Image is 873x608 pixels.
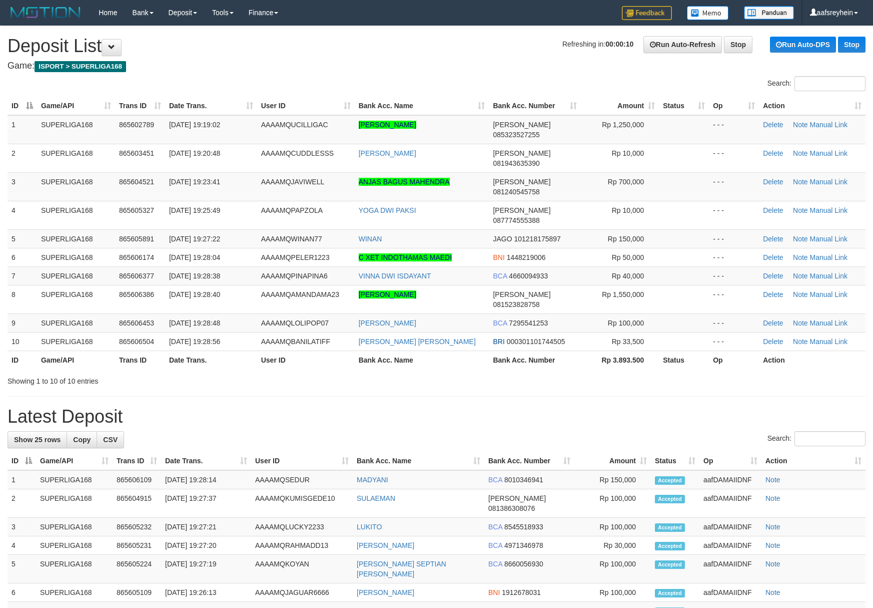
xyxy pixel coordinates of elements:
[14,436,61,444] span: Show 25 rows
[355,351,489,369] th: Bank Acc. Name
[37,285,115,314] td: SUPERLIGA168
[8,431,67,448] a: Show 25 rows
[251,452,353,470] th: User ID: activate to sort column ascending
[608,178,644,186] span: Rp 700,000
[8,285,37,314] td: 8
[574,489,651,518] td: Rp 100,000
[119,121,154,129] span: 865602789
[37,201,115,229] td: SUPERLIGA168
[8,407,865,427] h1: Latest Deposit
[763,206,783,214] a: Delete
[359,338,476,346] a: [PERSON_NAME] [PERSON_NAME]
[763,121,783,129] a: Delete
[8,470,36,489] td: 1
[36,470,113,489] td: SUPERLIGA168
[119,272,154,280] span: 865606377
[489,351,581,369] th: Bank Acc. Number
[165,351,257,369] th: Date Trans.
[765,541,780,549] a: Note
[115,351,165,369] th: Trans ID
[161,555,251,583] td: [DATE] 19:27:19
[744,6,794,20] img: panduan.png
[709,285,759,314] td: - - -
[251,518,353,536] td: AAAAMQLUCKY2233
[8,372,356,386] div: Showing 1 to 10 of 10 entries
[113,470,161,489] td: 865606109
[357,476,388,484] a: MADYANI
[113,489,161,518] td: 865604915
[8,452,36,470] th: ID: activate to sort column descending
[655,523,685,532] span: Accepted
[709,172,759,201] td: - - -
[612,206,644,214] span: Rp 10,000
[574,536,651,555] td: Rp 30,000
[493,216,539,224] span: Copy 087774555388 to clipboard
[169,121,220,129] span: [DATE] 19:19:02
[119,206,154,214] span: 865605327
[261,178,325,186] span: AAAAMQJAVIWELL
[119,149,154,157] span: 865603451
[113,555,161,583] td: 865605224
[357,494,395,502] a: SULAEMAN
[169,290,220,298] span: [DATE] 19:28:40
[37,172,115,201] td: SUPERLIGA168
[488,560,502,568] span: BCA
[793,319,808,327] a: Note
[8,518,36,536] td: 3
[709,314,759,332] td: - - -
[699,583,761,602] td: aafDAMAIIDNF
[504,523,543,531] span: Copy 8545518933 to clipboard
[357,588,414,596] a: [PERSON_NAME]
[793,272,808,280] a: Note
[36,518,113,536] td: SUPERLIGA168
[36,489,113,518] td: SUPERLIGA168
[8,536,36,555] td: 4
[651,452,699,470] th: Status: activate to sort column ascending
[493,206,550,214] span: [PERSON_NAME]
[699,518,761,536] td: aafDAMAIIDNF
[810,206,848,214] a: Manual Link
[161,583,251,602] td: [DATE] 19:26:13
[493,272,507,280] span: BCA
[73,436,91,444] span: Copy
[357,523,382,531] a: LUKITO
[622,6,672,20] img: Feedback.jpg
[169,206,220,214] span: [DATE] 19:25:49
[261,272,328,280] span: AAAAMQPINAPINA6
[767,431,865,446] label: Search:
[8,351,37,369] th: ID
[699,470,761,489] td: aafDAMAIIDNF
[709,266,759,285] td: - - -
[493,131,539,139] span: Copy 085323527255 to clipboard
[8,115,37,144] td: 1
[488,588,500,596] span: BNI
[8,266,37,285] td: 7
[103,436,118,444] span: CSV
[169,338,220,346] span: [DATE] 19:28:56
[765,560,780,568] a: Note
[37,97,115,115] th: Game/API: activate to sort column ascending
[8,61,865,71] h4: Game:
[699,489,761,518] td: aafDAMAIIDNF
[113,583,161,602] td: 865605109
[709,97,759,115] th: Op: activate to sort column ascending
[161,489,251,518] td: [DATE] 19:27:37
[507,253,546,261] span: Copy 1448219006 to clipboard
[509,272,548,280] span: Copy 4660094933 to clipboard
[488,504,535,512] span: Copy 081386308076 to clipboard
[608,319,644,327] span: Rp 100,000
[709,248,759,266] td: - - -
[793,235,808,243] a: Note
[37,266,115,285] td: SUPERLIGA168
[709,351,759,369] th: Op
[37,144,115,172] td: SUPERLIGA168
[488,523,502,531] span: BCA
[493,300,539,309] span: Copy 081523828758 to clipboard
[608,235,644,243] span: Rp 150,000
[810,290,848,298] a: Manual Link
[359,319,416,327] a: [PERSON_NAME]
[763,235,783,243] a: Delete
[581,351,659,369] th: Rp 3.893.500
[763,178,783,186] a: Delete
[574,470,651,489] td: Rp 150,000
